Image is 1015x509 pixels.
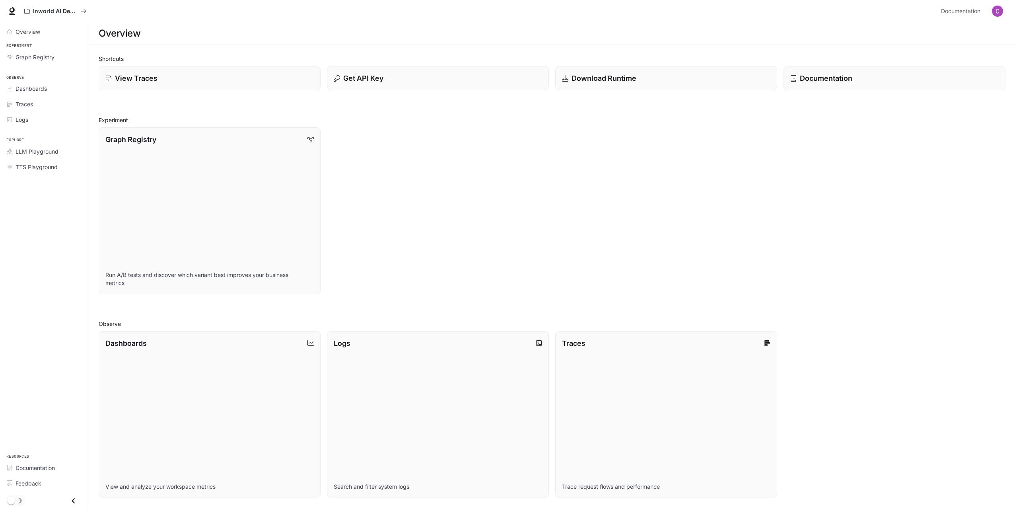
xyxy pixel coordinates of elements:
h2: Observe [99,320,1005,328]
button: User avatar [990,3,1005,19]
p: View and analyze your workspace metrics [105,483,314,491]
span: Feedback [16,479,41,488]
p: Download Runtime [572,73,636,84]
span: Overview [16,27,40,36]
p: Search and filter system logs [334,483,542,491]
a: Feedback [3,476,86,490]
span: Documentation [16,464,55,472]
p: Run A/B tests and discover which variant best improves your business metrics [105,271,314,287]
span: TTS Playground [16,163,58,171]
p: Trace request flows and performance [562,483,770,491]
p: Inworld AI Demos [33,8,78,15]
a: Graph Registry [3,50,86,64]
a: Logs [3,113,86,127]
button: Get API Key [327,66,549,90]
a: Dashboards [3,82,86,96]
a: DashboardsView and analyze your workspace metrics [99,331,321,498]
h2: Experiment [99,116,1005,124]
p: Traces [562,338,585,349]
a: Documentation [938,3,986,19]
a: LLM Playground [3,144,86,158]
a: LogsSearch and filter system logs [327,331,549,498]
a: View Traces [99,66,321,90]
a: Download Runtime [555,66,777,90]
p: Documentation [800,73,852,84]
span: Logs [16,115,28,124]
p: Dashboards [105,338,147,349]
span: Documentation [941,6,980,16]
a: TTS Playground [3,160,86,174]
span: Dashboards [16,84,47,93]
a: Documentation [3,461,86,475]
h2: Shortcuts [99,55,1005,63]
button: All workspaces [21,3,90,19]
p: Logs [334,338,350,349]
a: Graph RegistryRun A/B tests and discover which variant best improves your business metrics [99,127,321,294]
img: User avatar [992,6,1003,17]
span: Dark mode toggle [7,496,15,505]
p: Get API Key [343,73,383,84]
a: TracesTrace request flows and performance [555,331,777,498]
p: Graph Registry [105,134,156,145]
span: Traces [16,100,33,108]
span: LLM Playground [16,147,58,156]
p: View Traces [115,73,157,84]
a: Traces [3,97,86,111]
a: Documentation [784,66,1005,90]
span: Graph Registry [16,53,54,61]
a: Overview [3,25,86,39]
button: Close drawer [64,493,82,509]
h1: Overview [99,25,140,41]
